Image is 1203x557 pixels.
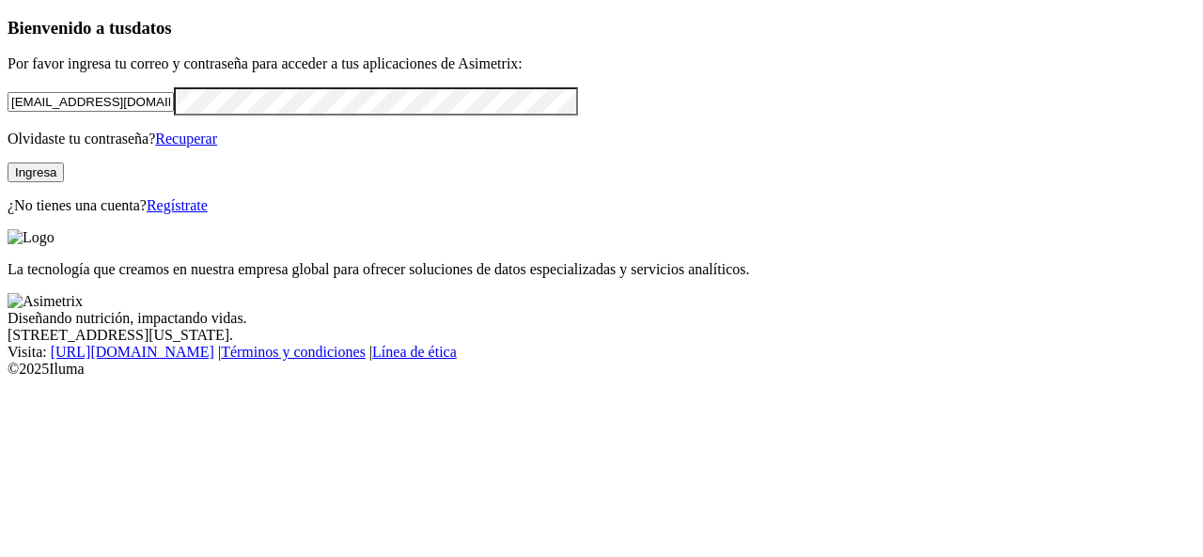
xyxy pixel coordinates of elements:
p: Por favor ingresa tu correo y contraseña para acceder a tus aplicaciones de Asimetrix: [8,55,1195,72]
a: Términos y condiciones [221,344,366,360]
p: Olvidaste tu contraseña? [8,131,1195,147]
a: Recuperar [155,131,217,147]
div: Visita : | | [8,344,1195,361]
a: Regístrate [147,197,208,213]
div: [STREET_ADDRESS][US_STATE]. [8,327,1195,344]
h3: Bienvenido a tus [8,18,1195,39]
span: datos [132,18,172,38]
button: Ingresa [8,162,64,182]
p: La tecnología que creamos en nuestra empresa global para ofrecer soluciones de datos especializad... [8,261,1195,278]
img: Logo [8,229,55,246]
a: Línea de ética [372,344,457,360]
p: ¿No tienes una cuenta? [8,197,1195,214]
a: [URL][DOMAIN_NAME] [51,344,214,360]
input: Tu correo [8,92,174,112]
img: Asimetrix [8,293,83,310]
div: © 2025 Iluma [8,361,1195,378]
div: Diseñando nutrición, impactando vidas. [8,310,1195,327]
